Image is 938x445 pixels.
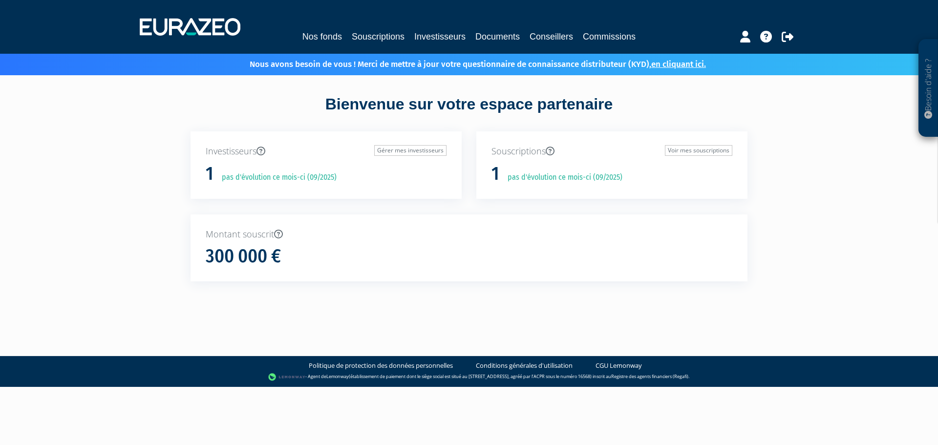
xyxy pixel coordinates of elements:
p: Souscriptions [491,145,732,158]
a: Conditions générales d'utilisation [476,361,573,370]
a: en cliquant ici. [651,59,706,69]
h1: 300 000 € [206,246,281,267]
div: - Agent de (établissement de paiement dont le siège social est situé au [STREET_ADDRESS], agréé p... [10,372,928,382]
a: Commissions [583,30,636,43]
p: pas d'évolution ce mois-ci (09/2025) [501,172,622,183]
a: Lemonway [326,374,349,380]
a: Registre des agents financiers (Regafi) [611,374,688,380]
a: Conseillers [530,30,573,43]
a: Gérer mes investisseurs [374,145,447,156]
p: pas d'évolution ce mois-ci (09/2025) [215,172,337,183]
p: Besoin d'aide ? [923,44,934,132]
a: CGU Lemonway [596,361,642,370]
p: Investisseurs [206,145,447,158]
a: Documents [475,30,520,43]
h1: 1 [206,164,213,184]
h1: 1 [491,164,499,184]
div: Bienvenue sur votre espace partenaire [183,93,755,131]
p: Montant souscrit [206,228,732,241]
img: logo-lemonway.png [268,372,306,382]
img: 1732889491-logotype_eurazeo_blanc_rvb.png [140,18,240,36]
a: Voir mes souscriptions [665,145,732,156]
a: Investisseurs [414,30,466,43]
a: Politique de protection des données personnelles [309,361,453,370]
a: Souscriptions [352,30,405,43]
p: Nous avons besoin de vous ! Merci de mettre à jour votre questionnaire de connaissance distribute... [221,56,706,70]
a: Nos fonds [302,30,342,43]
